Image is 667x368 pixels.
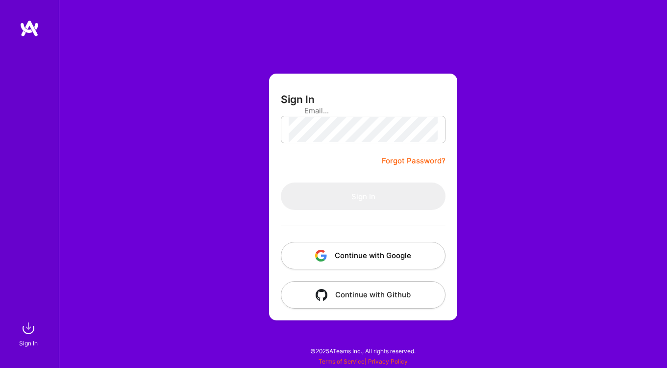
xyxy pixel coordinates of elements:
h3: Sign In [281,93,315,105]
a: Terms of Service [319,358,365,365]
button: Continue with Github [281,281,445,309]
img: logo [20,20,39,37]
a: sign inSign In [21,318,38,348]
img: icon [315,250,327,262]
span: | [319,358,408,365]
a: Forgot Password? [382,155,445,167]
input: Email... [304,98,422,123]
img: icon [316,289,327,301]
img: sign in [19,318,38,338]
div: © 2025 ATeams Inc., All rights reserved. [59,339,667,363]
a: Privacy Policy [368,358,408,365]
button: Sign In [281,183,445,210]
div: Sign In [19,338,38,348]
button: Continue with Google [281,242,445,269]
